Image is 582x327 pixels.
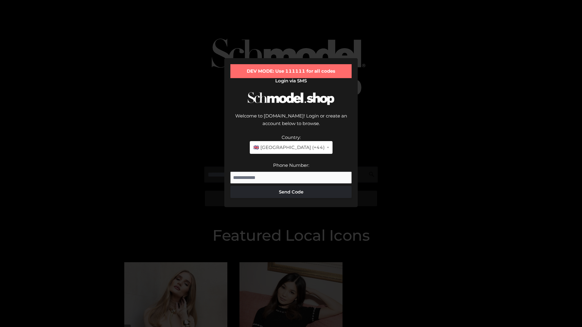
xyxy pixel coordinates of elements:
label: Country: [282,134,301,140]
button: Send Code [230,186,352,198]
h2: Login via SMS [230,78,352,84]
img: Schmodel Logo [246,87,336,111]
span: 🇬🇧 [GEOGRAPHIC_DATA] (+44) [253,144,325,151]
div: Welcome to [DOMAIN_NAME]! Login or create an account below to browse. [230,112,352,134]
label: Phone Number: [273,162,309,168]
div: DEV MODE: Use 111111 for all codes [230,64,352,78]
